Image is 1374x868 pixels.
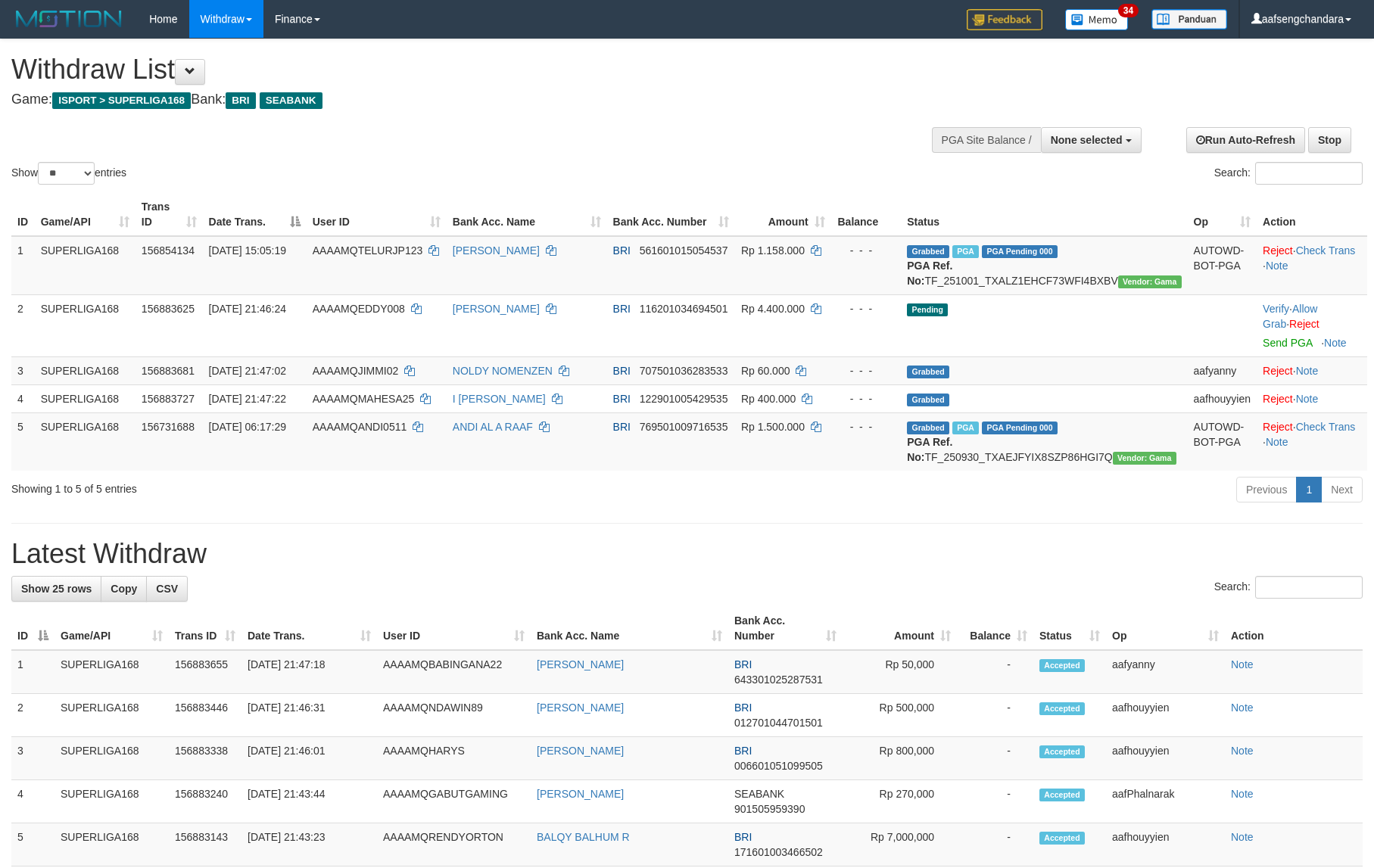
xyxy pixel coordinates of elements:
span: CSV [156,583,178,595]
td: aafhouyyien [1106,694,1225,737]
span: · [1263,303,1317,330]
td: · · [1257,294,1367,356]
h1: Latest Withdraw [11,539,1363,569]
span: Copy 116201034694501 to clipboard [640,303,728,315]
a: Note [1296,393,1319,405]
h4: Game: Bank: [11,92,901,107]
div: - - - [837,419,896,434]
td: 5 [11,823,55,866]
span: 156854134 [142,244,195,257]
div: - - - [837,301,896,316]
a: Note [1324,337,1347,349]
img: MOTION_logo.png [11,8,126,30]
td: 1 [11,650,55,694]
td: · · [1257,236,1367,295]
th: Bank Acc. Number: activate to sort column ascending [607,193,735,236]
span: 156883625 [142,303,195,315]
td: SUPERLIGA168 [55,694,169,737]
span: 34 [1118,4,1139,17]
td: [DATE] 21:46:31 [241,694,377,737]
td: AAAAMQGABUTGAMING [377,780,531,823]
span: Copy 769501009716535 to clipboard [640,421,728,433]
span: Accepted [1039,789,1085,801]
span: Copy 561601015054537 to clipboard [640,244,728,257]
td: SUPERLIGA168 [55,650,169,694]
td: SUPERLIGA168 [35,236,136,295]
span: Rp 1.500.000 [741,421,805,433]
td: 2 [11,694,55,737]
span: BRI [734,658,752,670]
td: SUPERLIGA168 [55,780,169,823]
td: 156883655 [169,650,241,694]
td: aafhouyyien [1106,737,1225,780]
td: - [957,737,1033,780]
a: [PERSON_NAME] [537,788,624,800]
td: 156883143 [169,823,241,866]
a: [PERSON_NAME] [537,658,624,670]
td: aafyanny [1106,650,1225,694]
span: Vendor URL: https://trx31.1velocity.biz [1113,452,1176,465]
img: Button%20Memo.svg [1065,9,1129,30]
input: Search: [1255,162,1363,185]
span: BRI [734,831,752,843]
span: BRI [613,393,631,405]
b: PGA Ref. No: [907,436,952,463]
span: Copy 006601051099505 to clipboard [734,760,823,772]
span: Accepted [1039,832,1085,845]
th: User ID: activate to sort column ascending [377,607,531,650]
b: PGA Ref. No: [907,260,952,287]
span: Grabbed [907,245,949,258]
label: Search: [1214,576,1363,599]
a: Send PGA [1263,337,1312,349]
a: [PERSON_NAME] [537,702,624,714]
span: Copy 012701044701501 to clipboard [734,717,823,729]
div: - - - [837,363,896,378]
a: Reject [1263,393,1293,405]
td: · · [1257,412,1367,471]
th: Bank Acc. Number: activate to sort column ascending [728,607,843,650]
td: SUPERLIGA168 [35,294,136,356]
th: Action [1257,193,1367,236]
th: ID: activate to sort column descending [11,607,55,650]
td: - [957,823,1033,866]
a: CSV [146,576,188,602]
th: Action [1225,607,1363,650]
span: [DATE] 21:46:24 [209,303,286,315]
a: Reject [1263,244,1293,257]
td: 156883446 [169,694,241,737]
span: AAAAMQJIMMI02 [313,365,399,377]
span: Marked by aafromsomean [952,422,979,434]
a: I [PERSON_NAME] [453,393,546,405]
a: [PERSON_NAME] [537,745,624,757]
span: [DATE] 15:05:19 [209,244,286,257]
span: 156883681 [142,365,195,377]
td: SUPERLIGA168 [55,737,169,780]
th: Amount: activate to sort column ascending [735,193,831,236]
a: Verify [1263,303,1289,315]
td: aafPhalnarak [1106,780,1225,823]
a: Reject [1289,318,1319,330]
div: - - - [837,243,896,258]
td: aafhouyyien [1188,384,1257,412]
th: Game/API: activate to sort column ascending [55,607,169,650]
label: Show entries [11,162,126,185]
span: SEABANK [260,92,322,109]
div: PGA Site Balance / [932,127,1041,153]
div: Showing 1 to 5 of 5 entries [11,475,561,496]
span: Copy 122901005429535 to clipboard [640,393,728,405]
span: Grabbed [907,394,949,406]
span: AAAAMQTELURJP123 [313,244,423,257]
td: SUPERLIGA168 [55,823,169,866]
a: Previous [1236,477,1297,502]
th: Bank Acc. Name: activate to sort column ascending [447,193,607,236]
a: [PERSON_NAME] [453,303,540,315]
td: aafhouyyien [1106,823,1225,866]
td: - [957,650,1033,694]
th: Bank Acc. Name: activate to sort column ascending [531,607,728,650]
td: AUTOWD-BOT-PGA [1188,412,1257,471]
span: Vendor URL: https://trx31.1velocity.biz [1118,275,1182,288]
span: Accepted [1039,659,1085,672]
a: Note [1231,788,1254,800]
a: 1 [1296,477,1322,502]
span: Copy 171601003466502 to clipboard [734,846,823,858]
